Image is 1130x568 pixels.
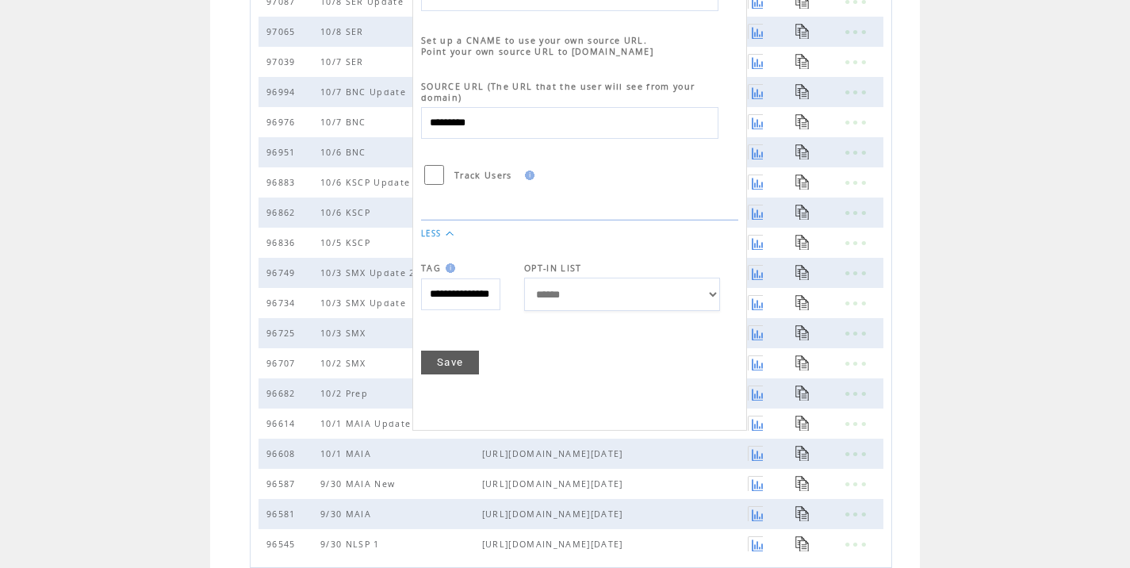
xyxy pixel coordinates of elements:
[748,325,763,340] a: Click to view a graph
[748,416,763,431] a: Click to view a graph
[482,448,748,459] span: https://myemail.constantcontact.com/NYSE-American--MAIA--Claims-Wednesday-s-Top-Watchlist-Spot--E...
[482,478,748,489] span: https://myemail.constantcontact.com/NYSE-American--MAIA--Claims-Wednesday-s-Top-Watchlist-Spot--E...
[524,263,582,274] span: OPT-IN LIST
[266,478,300,489] span: 96587
[795,446,810,461] a: Click to copy URL for text blast to clipboard
[748,386,763,401] a: Click to view a graph
[320,448,375,459] span: 10/1 MAIA
[795,386,810,401] a: Click to copy URL for text blast to clipboard
[421,263,441,274] span: TAG
[748,446,763,461] a: Click to view a graph
[454,170,512,181] span: Track Users
[320,358,370,369] span: 10/2 SMX
[795,355,810,370] a: Click to copy URL for text blast to clipboard
[266,418,300,429] span: 96614
[266,358,300,369] span: 96707
[421,35,647,46] span: Set up a CNAME to use your own source URL.
[795,325,810,340] a: Click to copy URL for text blast to clipboard
[421,351,479,374] a: Save
[520,171,534,180] img: help.gif
[266,539,300,550] span: 96545
[266,448,300,459] span: 96608
[421,228,441,239] a: LESS
[795,536,810,551] a: Click to copy URL for text blast to clipboard
[320,388,372,399] span: 10/2 Prep
[320,509,375,520] span: 9/30 MAIA
[320,478,399,489] span: 9/30 MAIA New
[748,506,763,521] a: Click to view a graph
[421,81,695,103] span: SOURCE URL (The URL that the user will see from your domain)
[795,416,810,431] a: Click to copy URL for text blast to clipboard
[482,539,748,550] span: https://myemail.constantcontact.com/-Nasdaq--NLSP--Takes-Control-Of-Today-s-Watchlist-After-Dropp...
[748,536,763,551] a: Click to view a graph
[795,476,810,491] a: Click to copy URL for text blast to clipboard
[421,46,653,57] span: Point your own source URL to [DOMAIN_NAME]
[266,509,300,520] span: 96581
[266,388,300,399] span: 96682
[441,263,455,273] img: help.gif
[266,328,300,339] span: 96725
[320,418,415,429] span: 10/1 MAIA Update
[320,328,370,339] span: 10/3 SMX
[748,476,763,491] a: Click to view a graph
[795,506,810,521] a: Click to copy URL for text blast to clipboard
[748,355,763,370] a: Click to view a graph
[320,539,384,550] span: 9/30 NLSP 1
[482,509,748,520] span: https://myemail.constantcontact.com/NYSE-American--MAIA--Claims-Wednesday-s-Top-Watchlist-Spot--E...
